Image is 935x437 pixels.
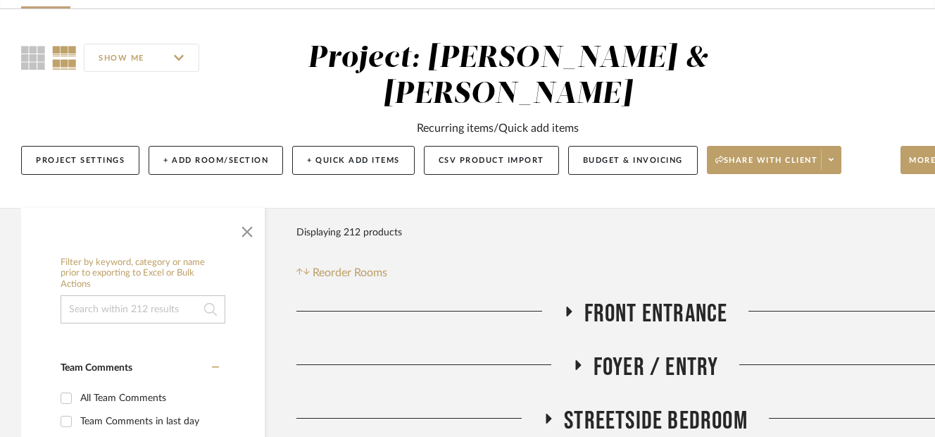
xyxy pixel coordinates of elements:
div: Project: [PERSON_NAME] & [PERSON_NAME] [308,44,708,109]
span: Share with client [715,155,818,176]
span: Streetside Bedroom [564,406,748,436]
input: Search within 212 results [61,295,225,324]
button: Reorder Rooms [296,264,387,281]
div: All Team Comments [80,387,215,410]
button: Close [233,215,261,243]
button: CSV Product Import [424,146,559,175]
h6: Filter by keyword, category or name prior to exporting to Excel or Bulk Actions [61,257,225,290]
span: Front Entrance [584,299,728,329]
div: Team Comments in last day [80,410,215,433]
div: Recurring items/Quick add items [417,120,579,137]
button: + Add Room/Section [149,146,283,175]
button: + Quick Add Items [292,146,415,175]
span: Team Comments [61,363,132,373]
button: Project Settings [21,146,139,175]
span: Foyer / Entry [594,352,719,383]
button: Budget & Invoicing [568,146,698,175]
button: Share with client [707,146,842,174]
span: Reorder Rooms [313,264,387,281]
div: Displaying 212 products [296,218,402,247]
